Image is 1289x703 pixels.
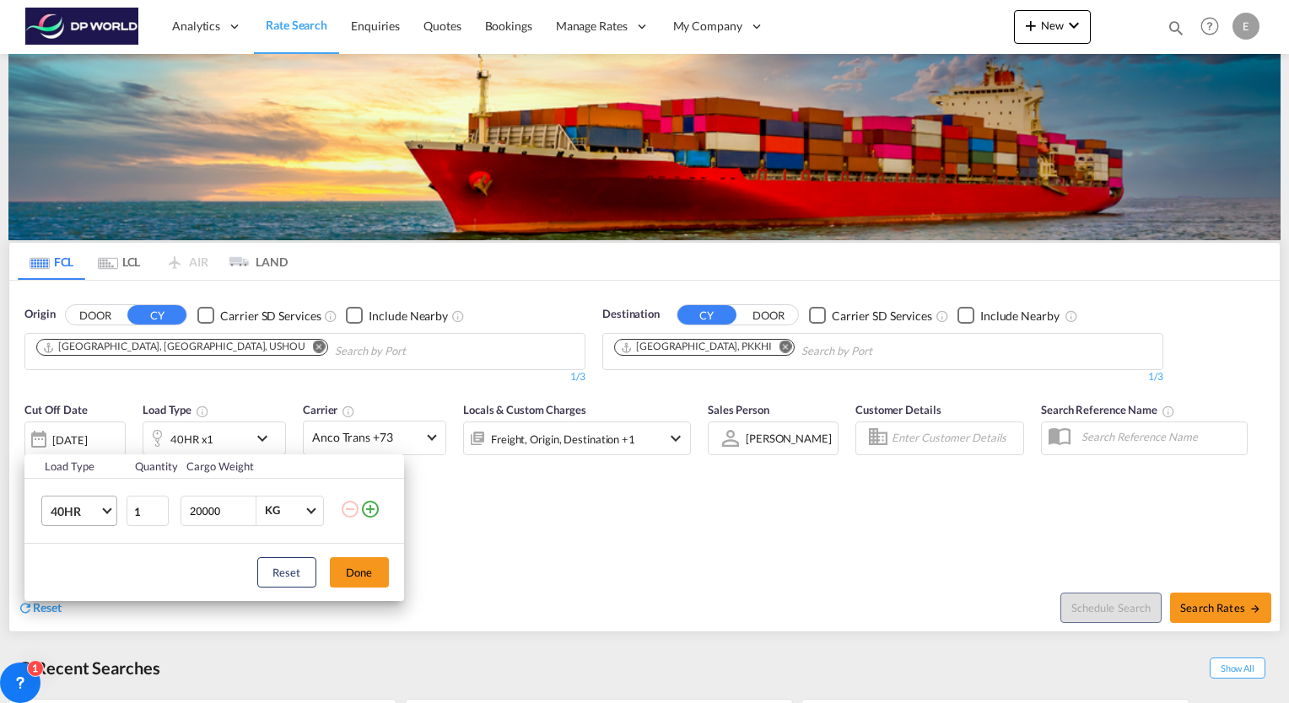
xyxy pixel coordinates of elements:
th: Quantity [125,454,177,479]
md-icon: icon-plus-circle-outline [360,499,380,519]
span: 40HR [51,503,100,520]
button: Reset [257,557,316,588]
md-icon: icon-minus-circle-outline [340,499,360,519]
button: Done [330,557,389,588]
md-select: Choose: 40HR [41,496,117,526]
input: Qty [127,496,169,526]
input: Enter Weight [188,496,256,525]
th: Load Type [24,454,125,479]
div: Cargo Weight [186,459,330,474]
div: KG [265,503,280,517]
